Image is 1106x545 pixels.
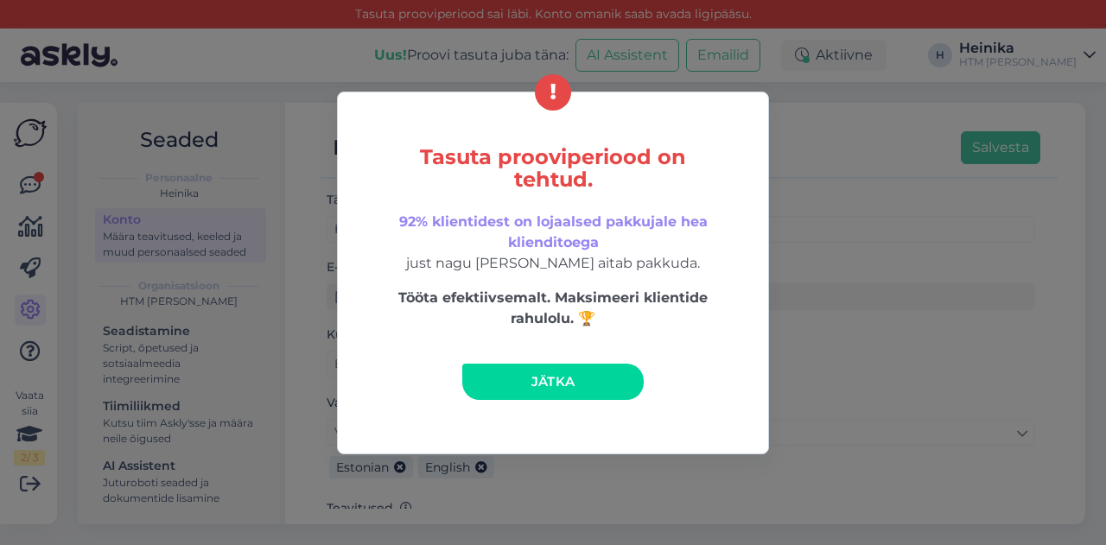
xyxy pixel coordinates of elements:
span: 92% klientidest on lojaalsed pakkujale hea klienditoega [399,213,708,250]
span: Jätka [531,373,575,390]
a: Jätka [462,364,644,400]
p: Tööta efektiivsemalt. Maksimeeri klientide rahulolu. 🏆 [374,288,732,329]
h5: Tasuta prooviperiood on tehtud. [374,146,732,191]
p: just nagu [PERSON_NAME] aitab pakkuda. [374,212,732,274]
